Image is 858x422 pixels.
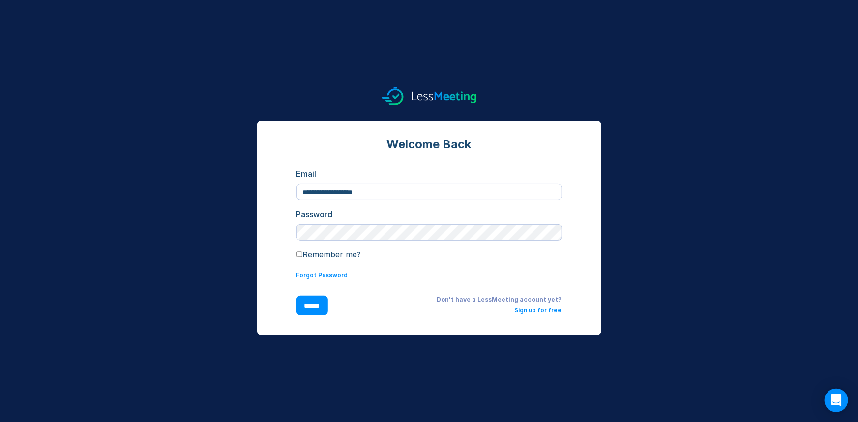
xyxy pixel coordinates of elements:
[382,87,477,105] img: logo.svg
[296,168,562,180] div: Email
[296,250,361,259] label: Remember me?
[515,307,562,314] a: Sign up for free
[296,251,303,257] input: Remember me?
[296,271,348,279] a: Forgot Password
[296,137,562,152] div: Welcome Back
[825,389,848,412] div: Open Intercom Messenger
[344,296,562,304] div: Don't have a LessMeeting account yet?
[296,208,562,220] div: Password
